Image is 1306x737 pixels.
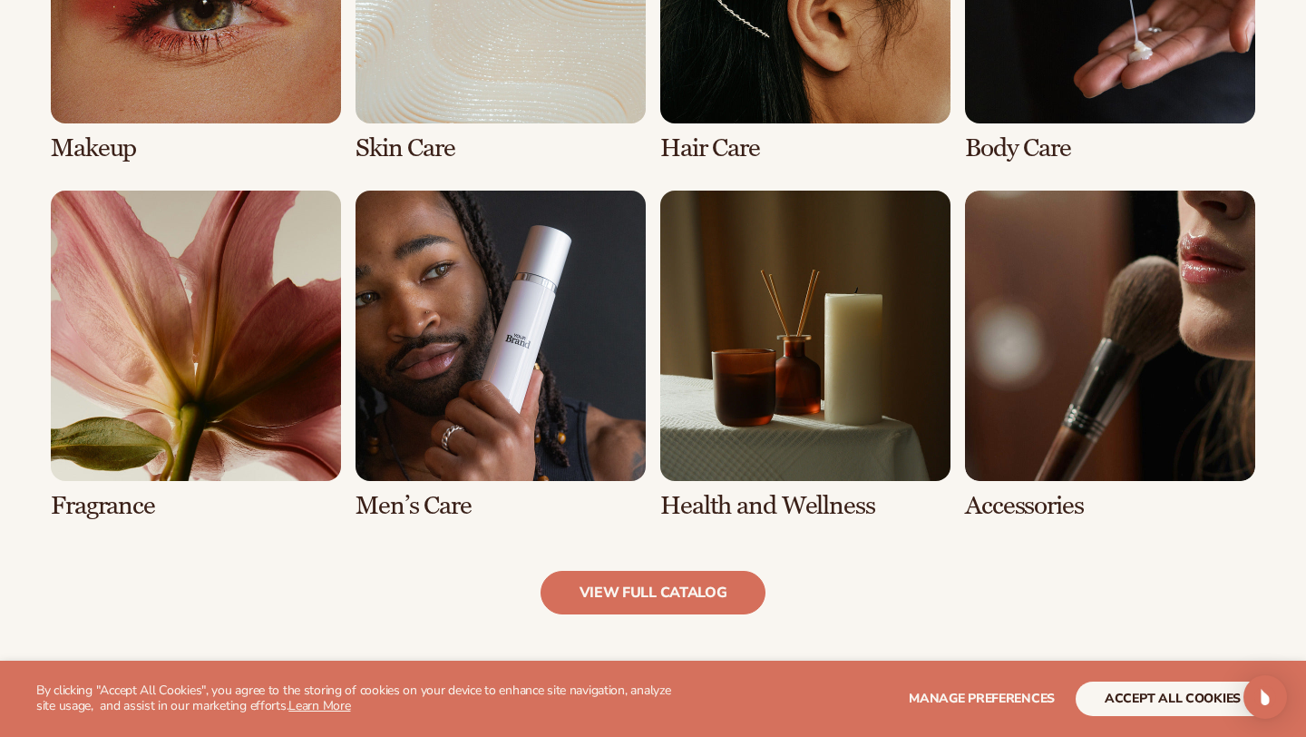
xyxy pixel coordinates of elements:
[356,191,646,520] div: 6 / 8
[965,191,1255,520] div: 8 / 8
[965,134,1255,162] h3: Body Care
[51,191,341,520] div: 5 / 8
[660,191,950,520] div: 7 / 8
[51,134,341,162] h3: Makeup
[1243,675,1287,719] div: Open Intercom Messenger
[909,690,1055,707] span: Manage preferences
[660,134,950,162] h3: Hair Care
[541,571,766,614] a: view full catalog
[909,682,1055,716] button: Manage preferences
[356,134,646,162] h3: Skin Care
[288,697,350,714] a: Learn More
[1076,682,1270,716] button: accept all cookies
[36,683,682,714] p: By clicking "Accept All Cookies", you agree to the storing of cookies on your device to enhance s...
